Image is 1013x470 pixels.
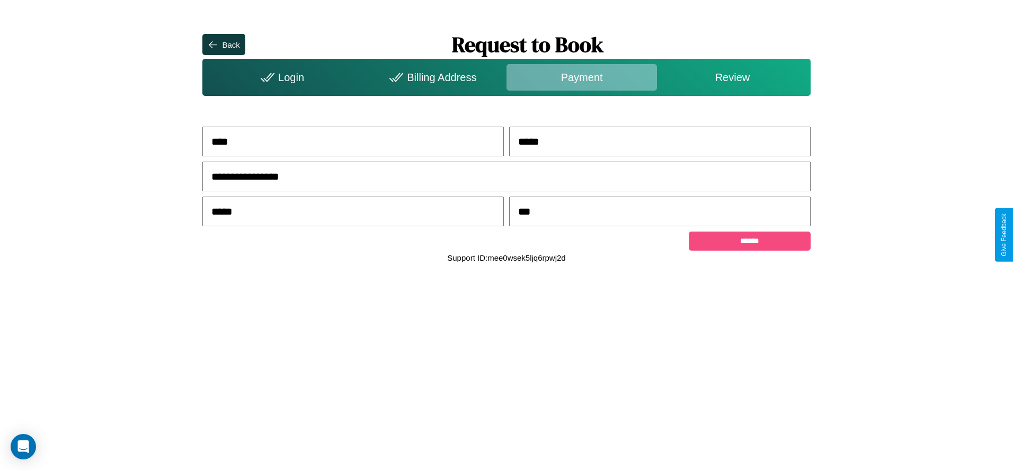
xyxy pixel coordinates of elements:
div: Login [205,64,356,91]
div: Payment [506,64,657,91]
div: Give Feedback [1000,214,1008,256]
h1: Request to Book [245,30,811,59]
div: Open Intercom Messenger [11,434,36,459]
div: Review [657,64,807,91]
p: Support ID: mee0wsek5ljq6rpwj2d [447,251,565,265]
div: Billing Address [356,64,506,91]
div: Back [222,40,239,49]
button: Back [202,34,245,55]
